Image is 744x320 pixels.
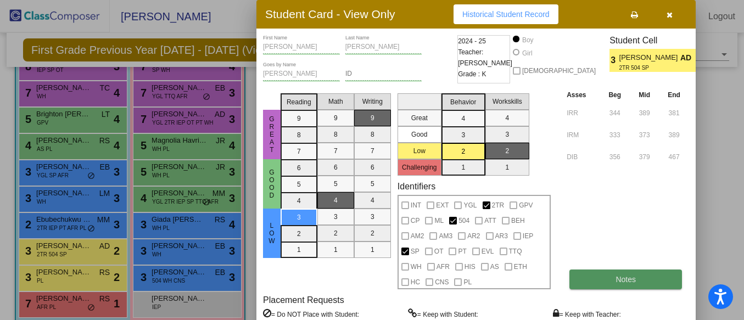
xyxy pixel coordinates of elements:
span: TTQ [509,245,522,258]
th: End [659,89,689,101]
label: = Do NOT Place with Student: [263,308,359,319]
span: 504 [458,214,469,227]
span: YGL [463,199,477,212]
span: CP [411,214,420,227]
span: Good [267,169,277,199]
span: AR3 [495,229,508,243]
span: AFR [437,260,450,273]
span: 3 [609,54,619,67]
span: HC [411,276,420,289]
span: AR2 [467,229,480,243]
span: SP [411,245,419,258]
span: 2024 - 25 [458,36,486,47]
span: Grade : K [458,69,486,80]
span: 2TR [492,199,505,212]
span: PT [458,245,466,258]
span: AD [680,52,696,64]
span: INT [411,199,421,212]
span: OT [434,245,444,258]
input: assessment [567,127,597,143]
span: AS [490,260,499,273]
span: Great [267,115,277,154]
th: Asses [564,89,600,101]
label: Placement Requests [263,295,344,305]
th: Mid [630,89,659,101]
label: Identifiers [398,181,435,192]
span: ATT [484,214,496,227]
span: GPV [519,199,533,212]
span: EXT [436,199,449,212]
span: Teacher: [PERSON_NAME] [458,47,512,69]
span: ETH [514,260,527,273]
span: EVL [482,245,494,258]
span: 2TR 504 SP [619,64,673,72]
th: Beg [600,89,630,101]
span: CNS [435,276,449,289]
input: assessment [567,149,597,165]
span: ML [434,214,444,227]
span: Low [267,222,277,245]
label: = Keep with Student: [408,308,478,319]
span: Notes [616,275,636,284]
div: Boy [522,35,534,45]
div: Girl [522,48,533,58]
input: goes by name [263,70,340,78]
span: PL [463,276,472,289]
span: BEH [511,214,525,227]
button: Notes [569,270,682,289]
button: Historical Student Record [454,4,558,24]
span: 2 [696,54,705,67]
span: Historical Student Record [462,10,550,19]
span: AM2 [411,229,424,243]
h3: Student Card - View Only [265,7,395,21]
span: IEP [523,229,533,243]
span: WH [411,260,422,273]
label: = Keep with Teacher: [553,308,621,319]
span: [DEMOGRAPHIC_DATA] [522,64,596,77]
input: assessment [567,105,597,121]
h3: Student Cell [609,35,705,46]
span: [PERSON_NAME] [619,52,680,64]
span: AM3 [439,229,452,243]
span: HIS [465,260,476,273]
